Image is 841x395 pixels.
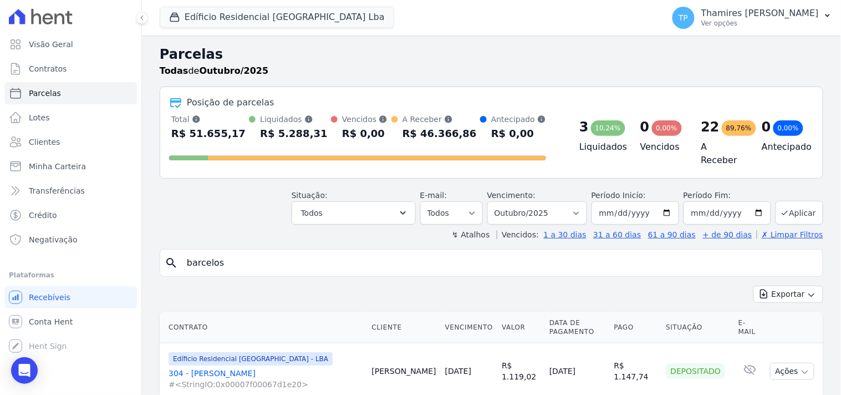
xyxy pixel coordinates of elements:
[684,190,771,201] label: Período Fim:
[4,82,137,104] a: Parcelas
[664,2,841,33] button: TP Thamires [PERSON_NAME] Ver opções
[491,125,546,143] div: R$ 0,00
[591,120,625,136] div: 10,24%
[4,33,137,55] a: Visão Geral
[497,312,545,343] th: Valor
[487,191,536,200] label: Vencimento:
[579,140,623,154] h4: Liquidados
[165,256,178,270] i: search
[753,286,823,303] button: Exportar
[160,44,823,64] h2: Parcelas
[452,230,490,239] label: ↯ Atalhos
[292,201,416,225] button: Todos
[4,204,137,226] a: Crédito
[701,19,819,28] p: Ver opções
[29,39,73,50] span: Visão Geral
[301,206,323,220] span: Todos
[652,120,682,136] div: 0,00%
[679,14,688,22] span: TP
[29,292,70,303] span: Recebíveis
[762,140,805,154] h4: Antecipado
[29,112,50,123] span: Lotes
[734,312,766,343] th: E-mail
[9,269,132,282] div: Plataformas
[4,229,137,251] a: Negativação
[4,155,137,178] a: Minha Carteira
[770,363,814,380] button: Ações
[171,125,246,143] div: R$ 51.655,17
[160,312,368,343] th: Contrato
[160,65,188,76] strong: Todas
[420,191,447,200] label: E-mail:
[260,114,327,125] div: Liquidados
[29,63,67,74] span: Contratos
[762,118,771,136] div: 0
[776,201,823,225] button: Aplicar
[187,96,274,109] div: Posição de parcelas
[29,136,60,148] span: Clientes
[160,7,394,28] button: Edíficio Residencial [GEOGRAPHIC_DATA] Lba
[169,368,363,390] a: 304 - [PERSON_NAME]#<StringIO:0x00007f00067d1e20>
[29,316,73,327] span: Conta Hent
[773,120,803,136] div: 0,00%
[666,363,725,379] div: Depositado
[29,185,85,196] span: Transferências
[703,230,752,239] a: + de 90 dias
[160,64,268,78] p: de
[29,161,86,172] span: Minha Carteira
[169,352,333,366] span: Edíficio Residencial [GEOGRAPHIC_DATA] - LBA
[722,120,756,136] div: 89,76%
[4,131,137,153] a: Clientes
[169,379,363,390] span: #<StringIO:0x00007f00067d1e20>
[368,312,441,343] th: Cliente
[4,107,137,129] a: Lotes
[610,312,662,343] th: Pago
[757,230,823,239] a: ✗ Limpar Filtros
[342,114,388,125] div: Vencidos
[402,114,477,125] div: A Receber
[29,234,78,245] span: Negativação
[544,230,587,239] a: 1 a 30 dias
[11,357,38,384] div: Open Intercom Messenger
[661,312,734,343] th: Situação
[579,118,589,136] div: 3
[4,180,137,202] a: Transferências
[4,58,137,80] a: Contratos
[491,114,546,125] div: Antecipado
[701,140,745,167] h4: A Receber
[342,125,388,143] div: R$ 0,00
[701,8,819,19] p: Thamires [PERSON_NAME]
[4,311,137,333] a: Conta Hent
[171,114,246,125] div: Total
[402,125,477,143] div: R$ 46.366,86
[441,312,497,343] th: Vencimento
[4,286,137,308] a: Recebíveis
[497,230,539,239] label: Vencidos:
[292,191,328,200] label: Situação:
[29,210,57,221] span: Crédito
[640,118,650,136] div: 0
[545,312,610,343] th: Data de Pagamento
[701,118,720,136] div: 22
[29,88,61,99] span: Parcelas
[593,230,641,239] a: 31 a 60 dias
[260,125,327,143] div: R$ 5.288,31
[180,252,818,274] input: Buscar por nome do lote ou do cliente
[200,65,269,76] strong: Outubro/2025
[445,367,471,376] a: [DATE]
[592,191,646,200] label: Período Inicío:
[640,140,684,154] h4: Vencidos
[648,230,696,239] a: 61 a 90 dias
